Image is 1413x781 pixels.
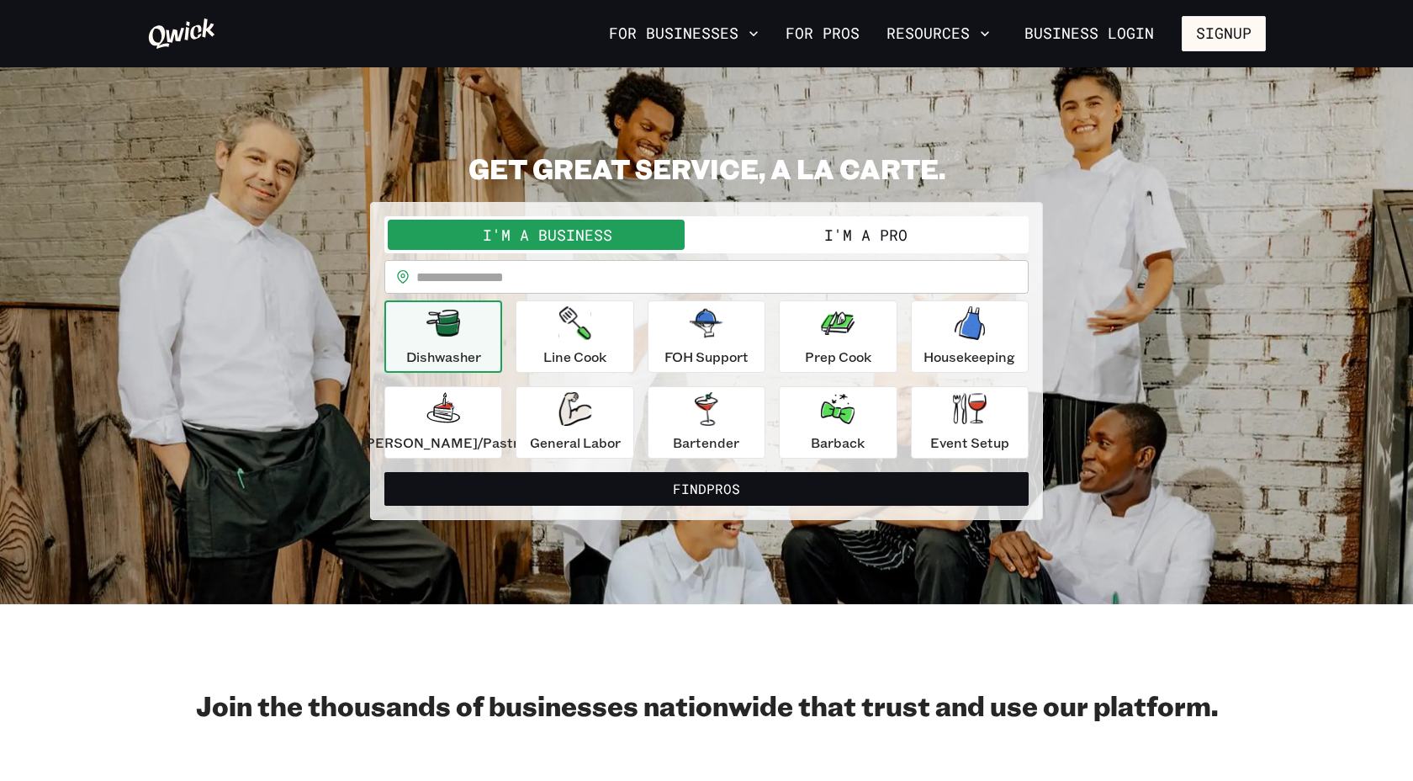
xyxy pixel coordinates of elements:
h2: Join the thousands of businesses nationwide that trust and use our platform. [147,688,1266,722]
p: General Labor [530,433,621,453]
p: Line Cook [543,347,606,367]
button: Signup [1182,16,1266,51]
button: I'm a Business [388,220,706,250]
button: Housekeeping [911,300,1029,373]
button: FindPros [384,472,1029,506]
p: Dishwasher [406,347,481,367]
button: For Businesses [602,19,765,48]
h2: GET GREAT SERVICE, A LA CARTE. [370,151,1043,185]
button: [PERSON_NAME]/Pastry [384,386,502,459]
p: Prep Cook [805,347,871,367]
a: Business Login [1010,16,1168,51]
button: Event Setup [911,386,1029,459]
button: Resources [880,19,997,48]
button: FOH Support [648,300,765,373]
p: [PERSON_NAME]/Pastry [361,433,526,453]
p: Housekeeping [923,347,1015,367]
button: General Labor [516,386,633,459]
button: Dishwasher [384,300,502,373]
p: Barback [811,433,865,453]
button: Bartender [648,386,765,459]
button: I'm a Pro [706,220,1025,250]
a: For Pros [779,19,866,48]
button: Barback [779,386,897,459]
p: Bartender [673,433,739,453]
p: FOH Support [664,347,749,367]
button: Line Cook [516,300,633,373]
p: Event Setup [930,433,1009,453]
button: Prep Cook [779,300,897,373]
